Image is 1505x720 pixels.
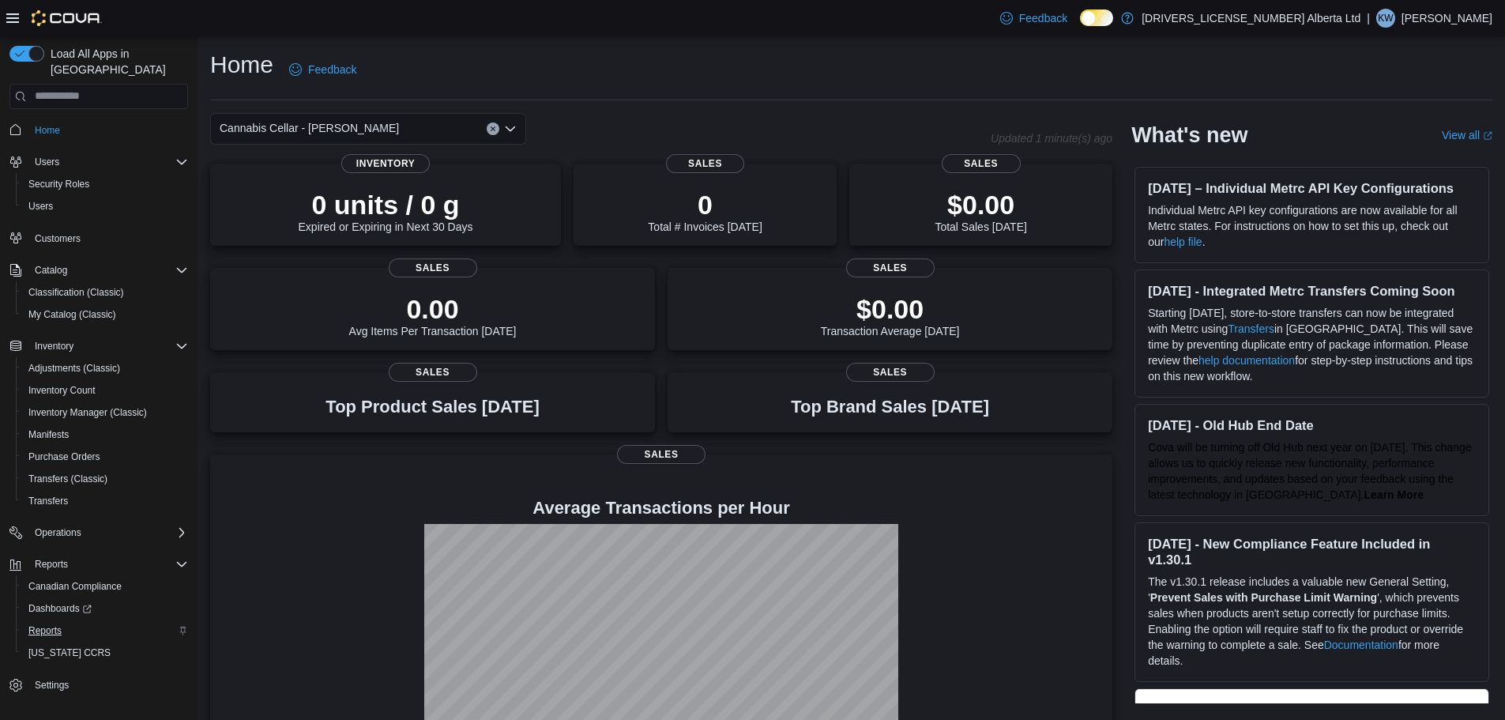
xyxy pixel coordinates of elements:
a: Transfers [1228,322,1274,335]
button: Reports [28,555,74,574]
a: Manifests [22,425,75,444]
button: Catalog [3,259,194,281]
p: The v1.30.1 release includes a valuable new General Setting, ' ', which prevents sales when produ... [1148,574,1476,669]
span: Inventory Count [22,381,188,400]
h3: [DATE] - New Compliance Feature Included in v1.30.1 [1148,536,1476,567]
button: Adjustments (Classic) [16,357,194,379]
span: Manifests [28,428,69,441]
span: My Catalog (Classic) [22,305,188,324]
a: Security Roles [22,175,96,194]
span: Operations [35,526,81,539]
span: Manifests [22,425,188,444]
span: Transfers (Classic) [22,469,188,488]
a: Purchase Orders [22,447,107,466]
button: My Catalog (Classic) [16,303,194,326]
a: Customers [28,229,87,248]
span: Security Roles [22,175,188,194]
button: Users [16,195,194,217]
p: | [1367,9,1370,28]
span: Dashboards [22,599,188,618]
div: Kelli White [1376,9,1395,28]
span: Sales [666,154,745,173]
a: Transfers (Classic) [22,469,114,488]
span: Settings [35,679,69,692]
h3: Top Brand Sales [DATE] [791,398,989,417]
h3: [DATE] - Old Hub End Date [1148,417,1476,433]
span: Reports [22,621,188,640]
span: Inventory [35,340,73,352]
a: Classification (Classic) [22,283,130,302]
a: Dashboards [16,597,194,620]
button: Catalog [28,261,73,280]
p: 0 [648,189,762,221]
a: Learn More [1364,488,1424,501]
div: Expired or Expiring in Next 30 Days [299,189,473,233]
span: Inventory Manager (Classic) [22,403,188,422]
p: [DRIVERS_LICENSE_NUMBER] Alberta Ltd [1142,9,1360,28]
p: Individual Metrc API key configurations are now available for all Metrc states. For instructions ... [1148,202,1476,250]
button: Reports [16,620,194,642]
a: Inventory Count [22,381,102,400]
span: Dark Mode [1080,26,1081,27]
button: Security Roles [16,173,194,195]
span: Purchase Orders [22,447,188,466]
svg: External link [1483,131,1492,141]
span: Customers [35,232,81,245]
span: Security Roles [28,178,89,190]
button: Home [3,119,194,141]
span: Classification (Classic) [22,283,188,302]
span: Settings [28,675,188,695]
a: Home [28,121,66,140]
span: Inventory Manager (Classic) [28,406,147,419]
a: Transfers [22,492,74,511]
span: Home [35,124,60,137]
div: Transaction Average [DATE] [821,293,960,337]
input: Dark Mode [1080,9,1113,26]
p: $0.00 [935,189,1026,221]
span: Feedback [308,62,356,77]
button: Canadian Compliance [16,575,194,597]
a: help file [1164,236,1202,248]
button: Inventory Count [16,379,194,401]
span: Feedback [1019,10,1067,26]
a: My Catalog (Classic) [22,305,122,324]
span: Sales [846,258,935,277]
span: Adjustments (Classic) [22,359,188,378]
img: Cova [32,10,102,26]
span: Users [22,197,188,216]
span: Purchase Orders [28,450,100,463]
button: Open list of options [504,123,517,135]
a: [US_STATE] CCRS [22,643,117,662]
p: [PERSON_NAME] [1402,9,1492,28]
a: Adjustments (Classic) [22,359,126,378]
p: $0.00 [821,293,960,325]
span: Home [28,120,188,140]
span: Canadian Compliance [22,577,188,596]
span: Reports [35,558,68,571]
button: Transfers (Classic) [16,468,194,490]
span: Reports [28,555,188,574]
button: Transfers [16,490,194,512]
span: Transfers (Classic) [28,473,107,485]
h4: Average Transactions per Hour [223,499,1100,518]
span: Sales [389,363,477,382]
span: Reports [28,624,62,637]
span: Inventory [341,154,430,173]
button: Inventory Manager (Classic) [16,401,194,424]
button: Inventory [3,335,194,357]
button: Users [28,153,66,172]
span: Catalog [35,264,67,277]
button: Purchase Orders [16,446,194,468]
button: Settings [3,673,194,696]
div: Avg Items Per Transaction [DATE] [349,293,517,337]
span: [US_STATE] CCRS [28,646,111,659]
button: [US_STATE] CCRS [16,642,194,664]
a: View allExternal link [1442,129,1492,141]
a: Inventory Manager (Classic) [22,403,153,422]
a: Canadian Compliance [22,577,128,596]
a: Settings [28,676,75,695]
span: Transfers [22,492,188,511]
button: Operations [28,523,88,542]
button: Reports [3,553,194,575]
h3: [DATE] – Individual Metrc API Key Configurations [1148,180,1476,196]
